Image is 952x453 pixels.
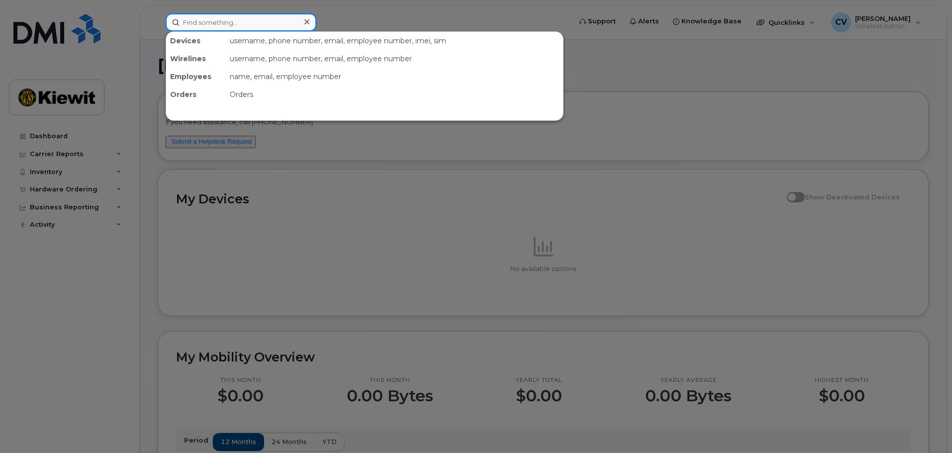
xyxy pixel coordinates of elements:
div: Orders [166,86,226,103]
iframe: Messenger Launcher [909,410,945,446]
div: Wirelines [166,50,226,68]
div: Employees [166,68,226,86]
div: Orders [226,86,563,103]
div: Devices [166,32,226,50]
div: name, email, employee number [226,68,563,86]
div: username, phone number, email, employee number [226,50,563,68]
div: username, phone number, email, employee number, imei, sim [226,32,563,50]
